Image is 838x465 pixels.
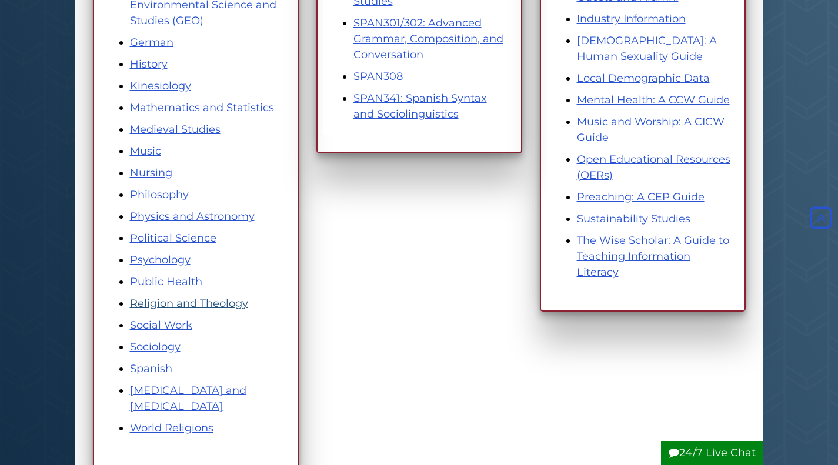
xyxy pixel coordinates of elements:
a: Nursing [130,166,172,179]
a: Social Work [130,319,192,332]
button: 24/7 Live Chat [661,441,763,465]
a: Political Science [130,232,216,245]
a: Open Educational Resources (OERs) [577,153,730,182]
a: [DEMOGRAPHIC_DATA]: A Human Sexuality Guide [577,34,717,63]
a: Preaching: A CEP Guide [577,190,705,203]
a: The Wise Scholar: A Guide to Teaching Information Literacy [577,234,729,279]
a: Music and Worship: A CICW Guide [577,115,725,144]
a: [MEDICAL_DATA] and [MEDICAL_DATA] [130,384,246,413]
a: Local Demographic Data [577,72,710,85]
a: SPAN301/302: Advanced Grammar, Composition, and Conversation [353,16,503,61]
a: Music [130,145,161,158]
a: SPAN341: Spanish Syntax and Sociolinguistics [353,92,487,121]
a: SPAN308 [353,70,403,83]
a: World Religions [130,421,213,434]
a: Kinesiology [130,79,191,92]
a: Religion and Theology [130,297,248,310]
a: Spanish [130,362,172,375]
a: Back to Top [807,211,835,224]
a: Medieval Studies [130,123,221,136]
a: Public Health [130,275,202,288]
a: History [130,58,168,71]
a: Philosophy [130,188,189,201]
a: Physics and Astronomy [130,210,255,223]
a: Mathematics and Statistics [130,101,274,114]
a: Sociology [130,340,181,353]
a: Industry Information [577,12,686,25]
a: Mental Health: A CCW Guide [577,93,730,106]
a: Psychology [130,253,191,266]
a: German [130,36,173,49]
a: Sustainability Studies [577,212,690,225]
